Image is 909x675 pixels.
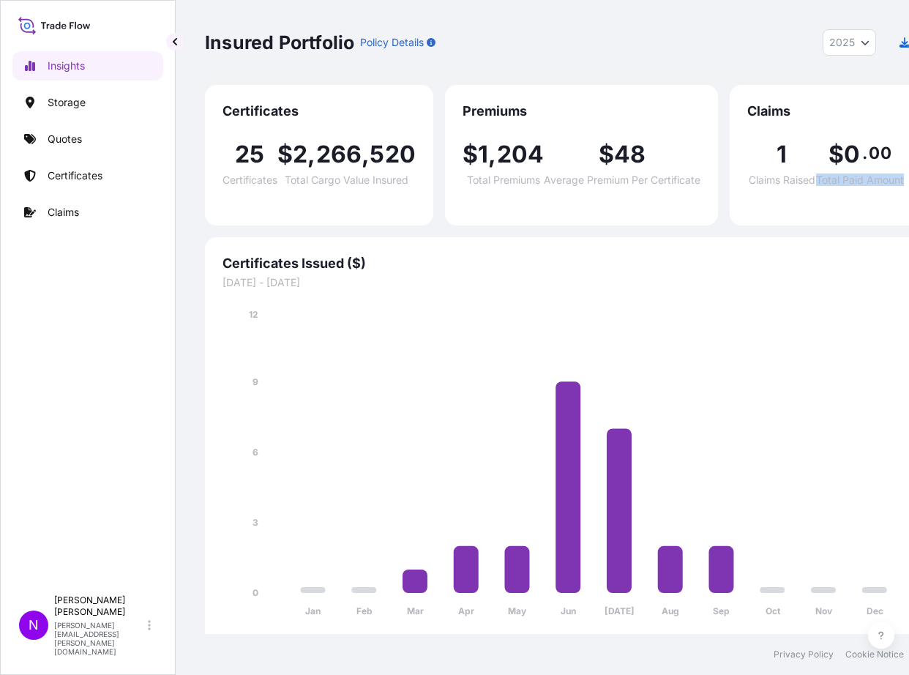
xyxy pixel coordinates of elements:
[823,29,876,56] button: Year Selector
[222,275,904,290] span: [DATE] - [DATE]
[662,605,679,616] tspan: Aug
[12,88,163,117] a: Storage
[12,51,163,81] a: Insights
[249,309,258,320] tspan: 12
[48,205,79,220] p: Claims
[605,605,635,616] tspan: [DATE]
[463,102,700,120] span: Premiums
[488,143,496,166] span: ,
[844,143,860,166] span: 0
[235,143,264,166] span: 25
[508,605,527,616] tspan: May
[48,132,82,146] p: Quotes
[867,605,883,616] tspan: Dec
[48,59,85,73] p: Insights
[316,143,362,166] span: 266
[777,143,787,166] span: 1
[252,587,258,598] tspan: 0
[205,31,354,54] p: Insured Portfolio
[29,618,39,633] span: N
[463,143,478,166] span: $
[407,605,424,616] tspan: Mar
[293,143,307,166] span: 2
[307,143,315,166] span: ,
[599,143,614,166] span: $
[829,35,855,50] span: 2025
[54,594,145,618] p: [PERSON_NAME] [PERSON_NAME]
[252,447,258,458] tspan: 6
[48,95,86,110] p: Storage
[458,605,474,616] tspan: Apr
[766,605,781,616] tspan: Oct
[747,102,904,120] span: Claims
[356,605,373,616] tspan: Feb
[815,605,833,616] tspan: Nov
[305,605,321,616] tspan: Jan
[277,143,293,166] span: $
[862,147,867,159] span: .
[614,143,646,166] span: 48
[497,143,545,166] span: 204
[285,175,408,185] span: Total Cargo Value Insured
[222,102,416,120] span: Certificates
[478,143,488,166] span: 1
[774,649,834,660] a: Privacy Policy
[467,175,540,185] span: Total Premiums
[12,124,163,154] a: Quotes
[48,168,102,183] p: Certificates
[12,161,163,190] a: Certificates
[370,143,416,166] span: 520
[222,255,904,272] span: Certificates Issued ($)
[222,175,277,185] span: Certificates
[828,143,844,166] span: $
[252,376,258,387] tspan: 9
[252,517,258,528] tspan: 3
[54,621,145,656] p: [PERSON_NAME][EMAIL_ADDRESS][PERSON_NAME][DOMAIN_NAME]
[749,175,815,185] span: Claims Raised
[816,175,904,185] span: Total Paid Amount
[561,605,576,616] tspan: Jun
[544,175,700,185] span: Average Premium Per Certificate
[362,143,370,166] span: ,
[845,649,904,660] a: Cookie Notice
[869,147,891,159] span: 00
[12,198,163,227] a: Claims
[360,35,424,50] p: Policy Details
[713,605,730,616] tspan: Sep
